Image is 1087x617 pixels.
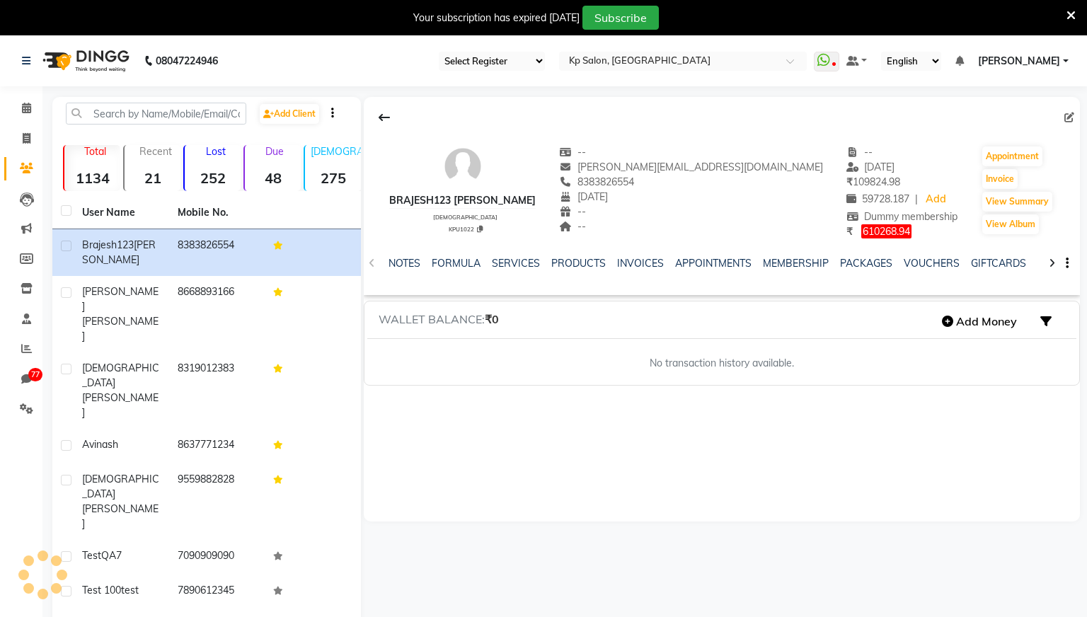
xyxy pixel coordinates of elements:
[442,145,484,188] img: avatar
[413,11,580,25] div: Your subscription has expired [DATE]
[64,169,120,187] strong: 1134
[82,315,159,342] span: [PERSON_NAME]
[389,193,536,208] div: brajesh123 [PERSON_NAME]
[433,214,498,221] span: [DEMOGRAPHIC_DATA]
[82,362,159,389] span: [DEMOGRAPHIC_DATA]
[617,257,664,270] a: INVOICES
[169,197,265,229] th: Mobile No.
[82,502,159,530] span: [PERSON_NAME]
[121,584,139,596] span: test
[982,146,1042,166] button: Appointment
[846,161,895,173] span: [DATE]
[846,192,909,205] span: 59728.187
[846,175,900,188] span: 109824.98
[369,104,399,131] div: Back to Client
[840,257,892,270] a: PACKAGES
[846,146,873,158] span: --
[169,429,265,463] td: 8637771234
[485,312,499,326] span: ₹0
[125,169,180,187] strong: 21
[551,257,606,270] a: PRODUCTS
[389,257,420,270] a: NOTES
[582,6,659,30] button: Subscribe
[935,309,1024,333] button: Add Money
[82,584,121,596] span: test 100
[156,41,218,81] b: 08047224946
[559,190,608,203] span: [DATE]
[305,169,361,187] strong: 275
[169,463,265,540] td: 9559882828
[904,257,960,270] a: VOUCHERS
[492,257,540,270] a: SERVICES
[982,169,1018,189] button: Invoice
[846,210,958,223] span: Dummy membership
[367,356,1076,371] p: No transaction history available.
[978,54,1060,69] span: [PERSON_NAME]
[169,352,265,429] td: 8319012383
[915,192,918,207] span: |
[169,276,265,352] td: 8668893166
[763,257,829,270] a: MEMBERSHIP
[82,438,118,451] span: Avinash
[559,146,586,158] span: --
[185,169,241,187] strong: 252
[432,257,481,270] a: FORMULA
[846,225,853,238] span: ₹
[82,285,159,313] span: [PERSON_NAME]
[169,229,265,276] td: 8383826554
[36,41,133,81] img: logo
[861,224,911,238] span: 610268.94
[395,224,536,233] div: KPU1022
[924,190,948,209] a: Add
[1037,257,1074,270] a: POINTS
[559,220,586,233] span: --
[169,575,265,609] td: 7890612345
[190,145,241,158] p: Lost
[82,238,134,251] span: brajesh123
[248,145,301,158] p: Due
[379,310,499,326] h5: WALLET BALANCE:
[4,368,38,391] a: 77
[675,257,752,270] a: APPOINTMENTS
[245,169,301,187] strong: 48
[311,145,361,158] p: [DEMOGRAPHIC_DATA]
[971,257,1026,270] a: GIFTCARDS
[260,104,319,124] a: Add Client
[130,145,180,158] p: Recent
[101,549,122,562] span: QA7
[846,175,853,188] span: ₹
[169,540,265,575] td: 7090909090
[982,214,1039,234] button: View Album
[982,192,1052,212] button: View Summary
[82,549,101,562] span: Test
[74,197,169,229] th: User Name
[82,473,159,500] span: [DEMOGRAPHIC_DATA]
[559,175,634,188] span: 8383826554
[559,205,586,218] span: --
[559,161,823,173] span: [PERSON_NAME][EMAIL_ADDRESS][DOMAIN_NAME]
[70,145,120,158] p: Total
[82,391,159,419] span: [PERSON_NAME]
[28,368,42,382] span: 77
[66,103,246,125] input: Search by Name/Mobile/Email/Code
